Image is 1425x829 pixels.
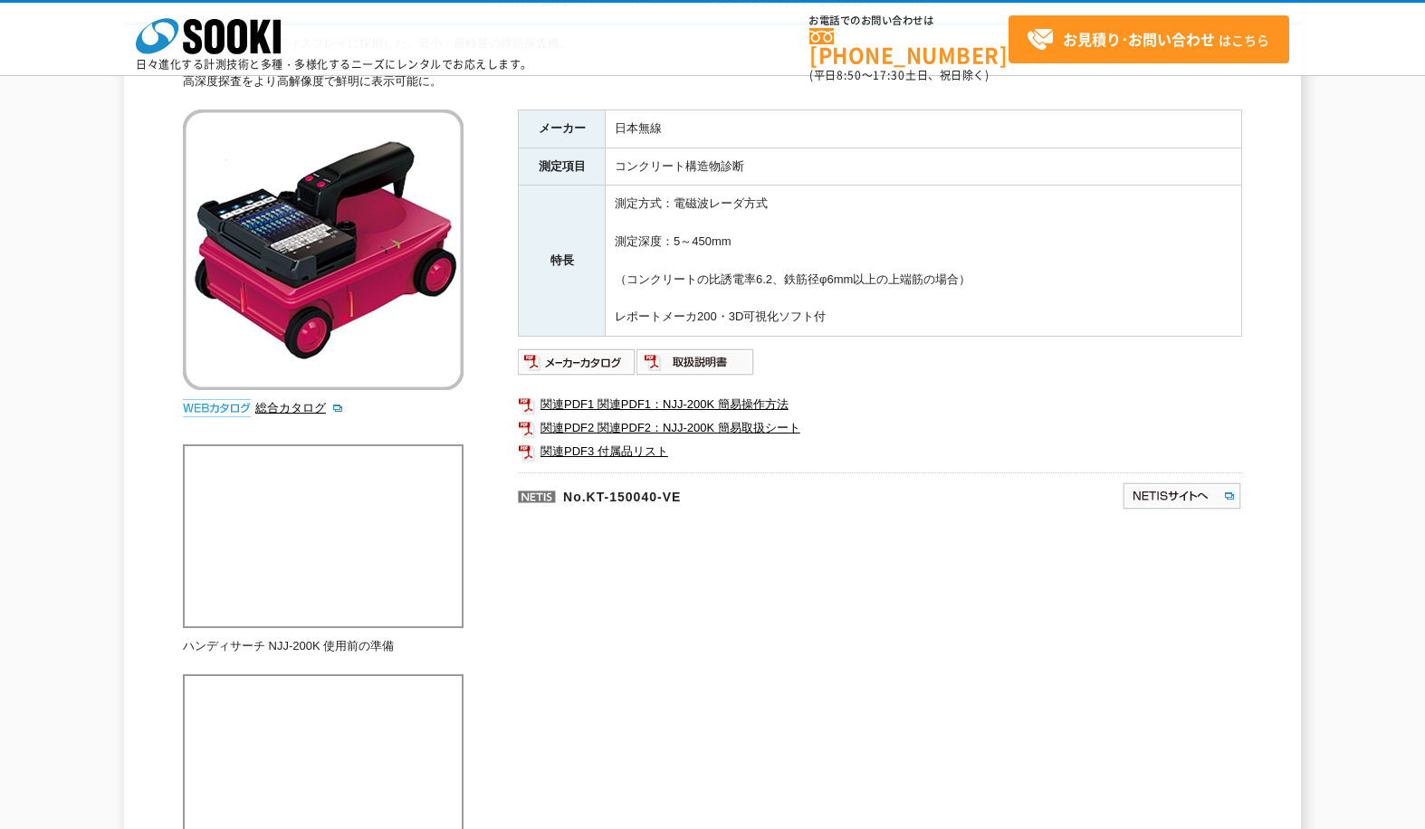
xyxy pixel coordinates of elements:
td: コンクリート構造物診断 [606,148,1242,186]
span: 17:30 [873,67,905,83]
span: はこちら [1027,26,1269,53]
span: (平日 ～ 土日、祝日除く) [809,67,989,83]
p: 日々進化する計測技術と多種・多様化するニーズにレンタルでお応えします。 [136,59,532,70]
a: 総合カタログ [255,401,344,414]
img: webカタログ [183,399,251,417]
img: 取扱説明書 [636,348,755,376]
strong: お見積り･お問い合わせ [1063,28,1215,50]
a: お見積り･お問い合わせはこちら [1009,15,1289,63]
span: お電話でのお問い合わせは [809,15,1009,26]
td: 日本無線 [606,110,1242,148]
a: 関連PDF2 関連PDF2：NJJ-200K 簡易取扱シート [518,416,1242,440]
p: ハンディサーチ NJJ-200K 使用前の準備 [183,637,464,656]
a: メーカーカタログ [518,359,636,373]
img: NETISサイトへ [1122,481,1242,510]
a: 関連PDF1 関連PDF1：NJJ-200K 簡易操作方法 [518,393,1242,416]
th: メーカー [519,110,606,148]
img: メーカーカタログ [518,348,636,376]
p: No.KT-150040-VE [518,472,947,516]
th: 特長 [519,186,606,337]
a: [PHONE_NUMBER] [809,28,1009,65]
a: 関連PDF3 付属品リスト [518,440,1242,463]
td: 測定方式：電磁波レーダ方式 測定深度：5～450mm （コンクリートの比誘電率6.2、鉄筋径φ6mm以上の上端筋の場合） レポートメーカ200・3D可視化ソフト付 [606,186,1242,337]
th: 測定項目 [519,148,606,186]
span: 8:50 [837,67,862,83]
a: 取扱説明書 [636,359,755,373]
img: ハンディサーチ NJJ-200K(3D可視化ソフト付) [183,110,464,390]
